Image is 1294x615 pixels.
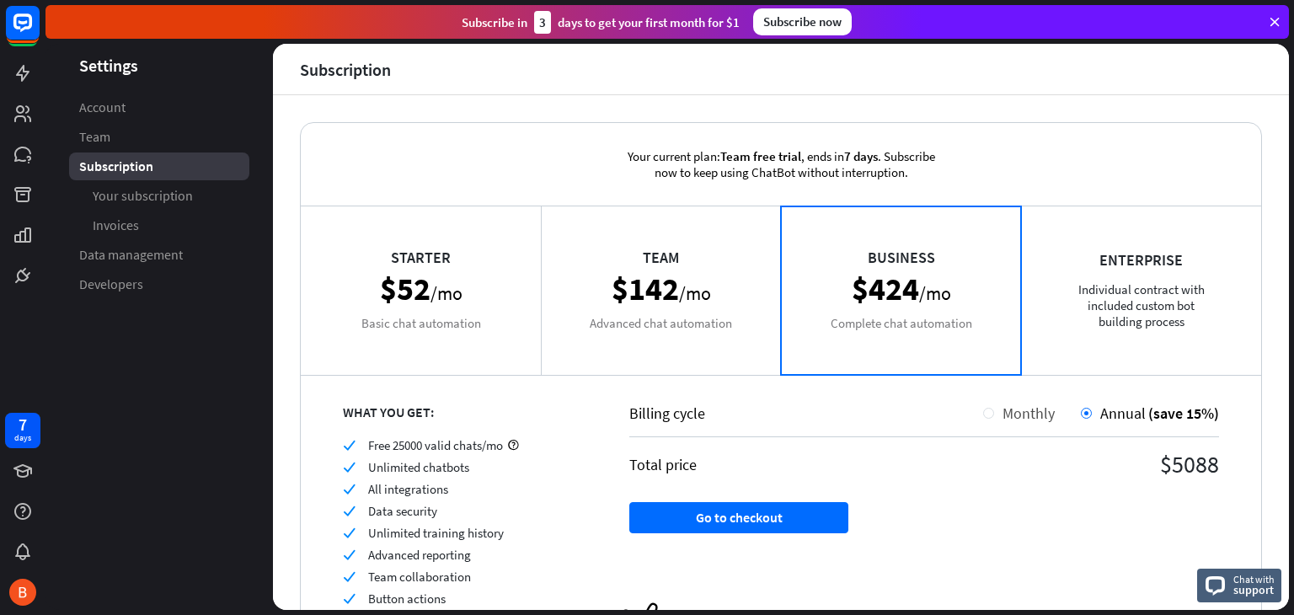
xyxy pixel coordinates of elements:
div: Billing cycle [629,404,983,423]
span: Your subscription [93,187,193,205]
i: check [343,592,356,605]
i: check [343,461,356,473]
div: days [14,432,31,444]
span: Advanced reporting [368,547,471,563]
div: Your current plan: , ends in . Subscribe now to keep using ChatBot without interruption. [600,123,962,206]
i: check [343,483,356,495]
span: support [1233,582,1275,597]
span: Free 25000 valid chats/mo [368,437,503,453]
div: Subscription [300,60,391,79]
span: Monthly [1003,404,1055,423]
i: check [343,505,356,517]
div: Subscribe in days to get your first month for $1 [462,11,740,34]
span: Developers [79,275,143,293]
header: Settings [45,54,273,77]
span: Team collaboration [368,569,471,585]
span: Subscription [79,158,153,175]
a: Account [69,94,249,121]
a: Developers [69,270,249,298]
div: WHAT YOU GET: [343,404,587,420]
div: 3 [534,11,551,34]
button: Go to checkout [629,502,848,533]
a: Data management [69,241,249,269]
span: Invoices [93,217,139,234]
i: check [343,527,356,539]
a: Team [69,123,249,151]
span: Data management [79,246,183,264]
i: check [343,548,356,561]
a: Your subscription [69,182,249,210]
span: All integrations [368,481,448,497]
i: check [343,439,356,452]
span: Chat with [1233,571,1275,587]
a: 7 days [5,413,40,448]
span: Unlimited chatbots [368,459,469,475]
i: check [343,570,356,583]
span: Team free trial [720,148,801,164]
span: Annual [1100,404,1146,423]
div: $5088 [924,449,1219,479]
span: 7 days [844,148,878,164]
span: Team [79,128,110,146]
span: Unlimited training history [368,525,504,541]
a: Invoices [69,211,249,239]
span: Button actions [368,591,446,607]
div: Subscribe now [753,8,852,35]
span: Account [79,99,126,116]
span: (save 15%) [1148,404,1219,423]
div: Total price [629,455,924,474]
div: 7 [19,417,27,432]
button: Open LiveChat chat widget [13,7,64,57]
span: Data security [368,503,437,519]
